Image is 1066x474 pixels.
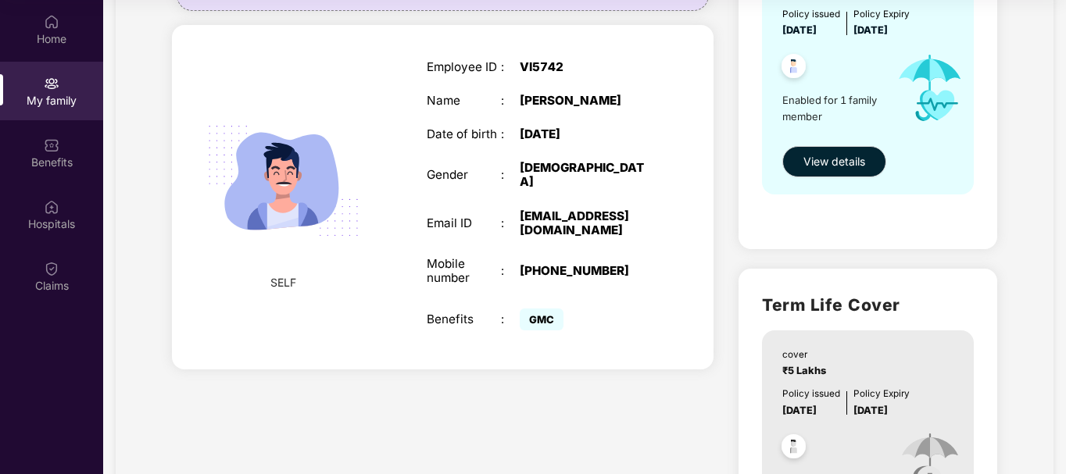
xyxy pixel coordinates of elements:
[190,87,377,274] img: svg+xml;base64,PHN2ZyB4bWxucz0iaHR0cDovL3d3dy53My5vcmcvMjAwMC9zdmciIHdpZHRoPSIyMjQiIGhlaWdodD0iMT...
[853,7,910,22] div: Policy Expiry
[44,137,59,153] img: svg+xml;base64,PHN2ZyBpZD0iQmVuZWZpdHMiIHhtbG5zPSJodHRwOi8vd3d3LnczLm9yZy8yMDAwL3N2ZyIgd2lkdGg9Ij...
[501,127,520,141] div: :
[884,38,975,137] img: icon
[853,405,888,416] span: [DATE]
[782,7,840,22] div: Policy issued
[520,264,650,278] div: [PHONE_NUMBER]
[782,146,886,177] button: View details
[44,76,59,91] img: svg+xml;base64,PHN2ZyB3aWR0aD0iMjAiIGhlaWdodD0iMjAiIHZpZXdCb3g9IjAgMCAyMCAyMCIgZmlsbD0ibm9uZSIgeG...
[501,168,520,182] div: :
[44,199,59,215] img: svg+xml;base64,PHN2ZyBpZD0iSG9zcGl0YWxzIiB4bWxucz0iaHR0cDovL3d3dy53My5vcmcvMjAwMC9zdmciIHdpZHRoPS...
[520,209,650,237] div: [EMAIL_ADDRESS][DOMAIN_NAME]
[782,92,884,124] span: Enabled for 1 family member
[427,127,502,141] div: Date of birth
[803,153,865,170] span: View details
[501,60,520,74] div: :
[427,312,502,326] div: Benefits
[520,127,650,141] div: [DATE]
[520,161,650,189] div: [DEMOGRAPHIC_DATA]
[774,429,813,468] img: svg+xml;base64,PHN2ZyB4bWxucz0iaHR0cDovL3d3dy53My5vcmcvMjAwMC9zdmciIHdpZHRoPSI0OC45NDMiIGhlaWdodD...
[427,216,502,230] div: Email ID
[782,365,831,376] span: ₹5 Lakhs
[774,49,813,87] img: svg+xml;base64,PHN2ZyB4bWxucz0iaHR0cDovL3d3dy53My5vcmcvMjAwMC9zdmciIHdpZHRoPSI0OC45NDMiIGhlaWdodD...
[762,292,974,318] h2: Term Life Cover
[427,94,502,108] div: Name
[501,94,520,108] div: :
[427,168,502,182] div: Gender
[782,347,831,362] div: cover
[501,312,520,326] div: :
[501,264,520,278] div: :
[501,216,520,230] div: :
[520,308,563,330] span: GMC
[427,60,502,74] div: Employee ID
[520,94,650,108] div: [PERSON_NAME]
[427,257,502,285] div: Mobile number
[44,14,59,30] img: svg+xml;base64,PHN2ZyBpZD0iSG9tZSIgeG1sbnM9Imh0dHA6Ly93d3cudzMub3JnLzIwMDAvc3ZnIiB3aWR0aD0iMjAiIG...
[853,24,888,36] span: [DATE]
[270,274,296,291] span: SELF
[782,387,840,401] div: Policy issued
[44,261,59,276] img: svg+xml;base64,PHN2ZyBpZD0iQ2xhaW0iIHhtbG5zPSJodHRwOi8vd3d3LnczLm9yZy8yMDAwL3N2ZyIgd2lkdGg9IjIwIi...
[782,405,817,416] span: [DATE]
[782,24,817,36] span: [DATE]
[853,387,910,401] div: Policy Expiry
[520,60,650,74] div: VI5742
